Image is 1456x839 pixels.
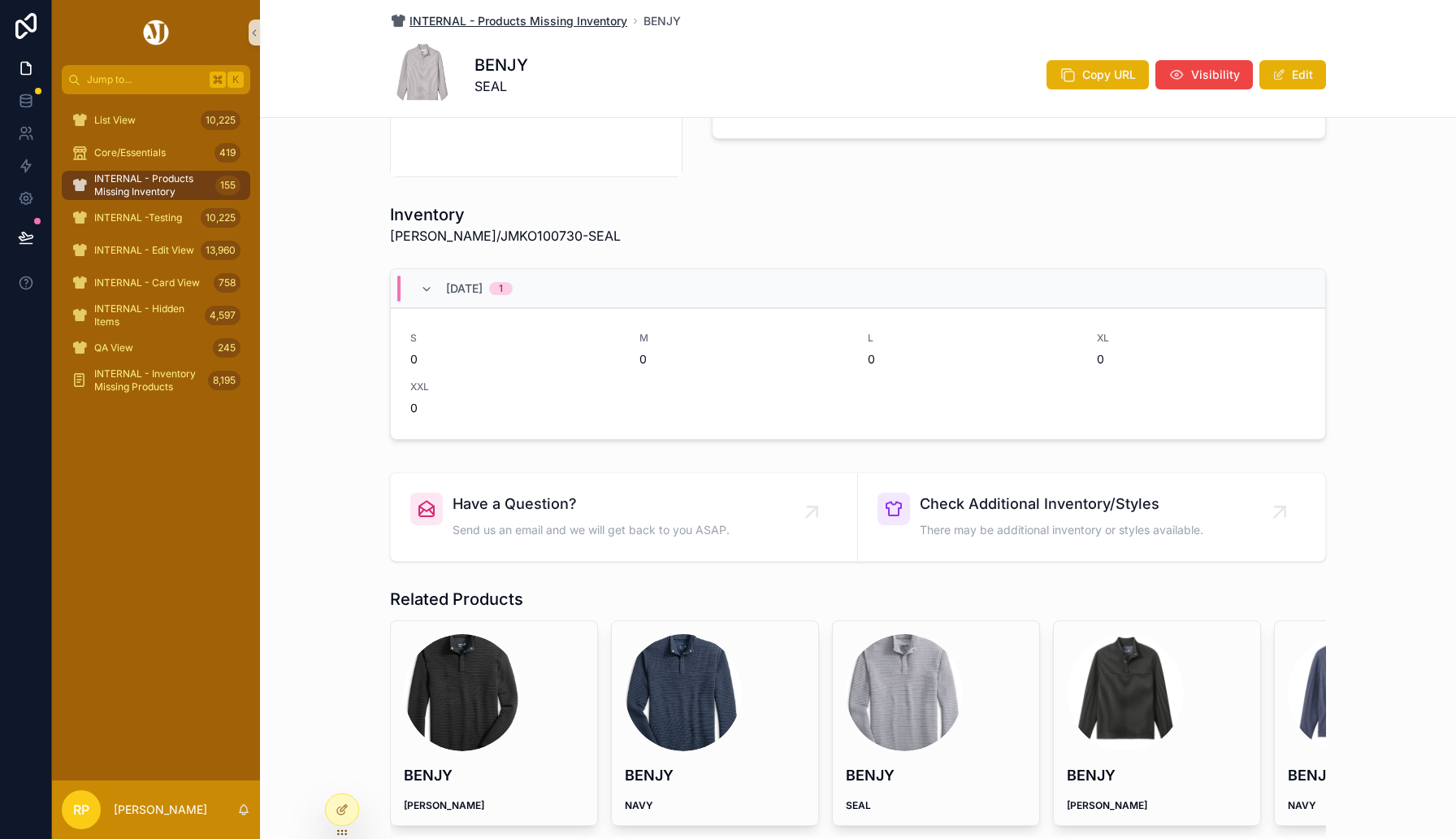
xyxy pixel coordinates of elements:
[62,106,250,135] a: List View10,225
[62,138,250,167] a: Core/Essentials419
[94,302,198,328] span: INTERNAL - Hidden Items
[62,171,250,200] a: INTERNAL - Products Missing Inventory155
[73,800,89,819] span: RP
[214,273,240,293] div: 758
[62,268,250,298] a: INTERNAL - Card View758
[625,764,805,786] h4: BENJY
[114,802,207,818] p: [PERSON_NAME]
[410,380,620,393] span: XXL
[391,308,1325,439] a: S0M0L0XL0XXL0
[1259,60,1326,89] button: Edit
[499,282,503,295] div: 1
[868,332,1077,345] span: L
[62,333,250,363] a: QA View245
[1067,764,1247,786] h4: BENJY
[94,172,209,198] span: INTERNAL - Products Missing Inventory
[1046,60,1149,89] button: Copy URL
[410,351,620,367] span: 0
[410,400,620,416] span: 0
[214,143,240,163] div: 419
[611,620,819,826] a: BENJYNAVY
[858,473,1325,561] a: Check Additional Inventory/StylesThere may be additional inventory or styles available.
[1191,67,1240,83] span: Visibility
[94,146,166,159] span: Core/Essentials
[390,13,627,29] a: INTERNAL - Products Missing Inventory
[453,493,730,515] span: Have a Question?
[62,366,250,395] a: INTERNAL - Inventory Missing Products8,195
[832,620,1040,826] a: BENJYSEAL
[208,371,240,390] div: 8,195
[410,332,620,345] span: S
[52,94,260,416] div: scrollable content
[639,351,849,367] span: 0
[1053,620,1261,826] a: BENJY[PERSON_NAME]
[474,76,528,96] span: SEAL
[94,276,200,289] span: INTERNAL - Card View
[201,208,240,228] div: 10,225
[62,301,250,330] a: INTERNAL - Hidden Items4,597
[141,20,171,46] img: App logo
[229,73,242,86] span: K
[94,341,133,354] span: QA View
[87,73,203,86] span: Jump to...
[1097,351,1306,367] span: 0
[404,799,484,811] strong: [PERSON_NAME]
[390,588,523,611] h1: Related Products
[1082,67,1136,83] span: Copy URL
[1288,799,1316,811] strong: NAVY
[213,338,240,358] div: 245
[409,13,627,29] span: INTERNAL - Products Missing Inventory
[1097,332,1306,345] span: XL
[62,65,250,94] button: Jump to...K
[1067,799,1147,811] strong: [PERSON_NAME]
[390,620,598,826] a: BENJY[PERSON_NAME]
[94,211,182,224] span: INTERNAL -Testing
[846,764,1026,786] h4: BENJY
[446,280,483,297] span: [DATE]
[391,473,858,561] a: Have a Question?Send us an email and we will get back to you ASAP.
[643,13,681,29] a: BENJY
[846,799,871,811] strong: SEAL
[453,522,730,538] span: Send us an email and we will get back to you ASAP.
[920,493,1203,515] span: Check Additional Inventory/Styles
[920,522,1203,538] span: There may be additional inventory or styles available.
[201,111,240,130] div: 10,225
[639,332,849,345] span: M
[868,351,1077,367] span: 0
[1155,60,1253,89] button: Visibility
[94,244,194,257] span: INTERNAL - Edit View
[94,114,136,127] span: List View
[474,54,528,76] h1: BENJY
[404,764,584,786] h4: BENJY
[201,241,240,260] div: 13,960
[390,226,621,246] span: [PERSON_NAME]/JMKO100730-SEAL
[94,367,201,393] span: INTERNAL - Inventory Missing Products
[215,176,240,195] div: 155
[625,799,653,811] strong: NAVY
[62,203,250,233] a: INTERNAL -Testing10,225
[205,306,240,325] div: 4,597
[62,236,250,265] a: INTERNAL - Edit View13,960
[390,203,621,226] h1: Inventory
